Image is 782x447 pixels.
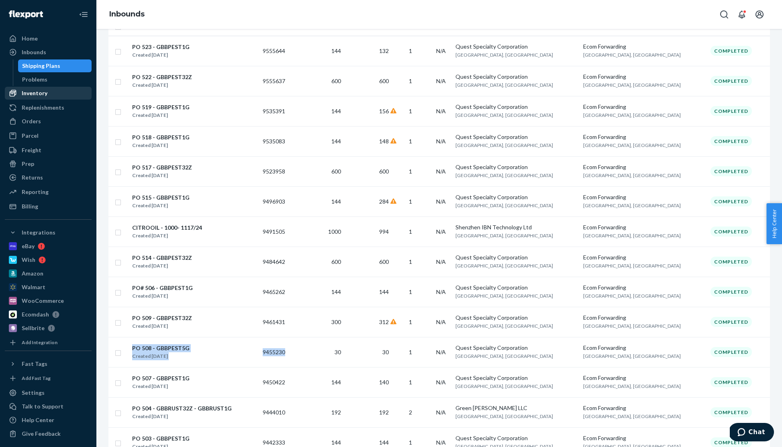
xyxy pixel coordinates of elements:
[583,374,704,382] div: Ecom Forwarding
[455,374,576,382] div: Quest Specialty Corporation
[711,347,752,357] div: Completed
[259,247,295,277] td: 9484642
[132,435,190,443] div: PO 503 - GBBPEST1G
[5,144,92,157] a: Freight
[455,43,576,51] div: Quest Specialty Corporation
[711,377,752,387] div: Completed
[76,6,92,22] button: Close Navigation
[132,73,192,81] div: PO 522 - GBBPEST32Z
[259,186,295,216] td: 9496903
[436,379,446,386] span: N/A
[22,283,45,291] div: Walmart
[132,81,192,89] div: Created [DATE]
[455,133,576,141] div: Quest Specialty Corporation
[455,193,576,201] div: Quest Specialty Corporation
[734,6,750,22] button: Open notifications
[436,349,446,355] span: N/A
[409,47,412,54] span: 1
[711,287,752,297] div: Completed
[5,386,92,399] a: Settings
[22,132,39,140] div: Parcel
[409,228,412,235] span: 1
[132,202,190,210] div: Created [DATE]
[22,339,57,346] div: Add Integration
[132,194,190,202] div: PO 515 - GBBPEST1G
[455,293,553,299] span: [GEOGRAPHIC_DATA], [GEOGRAPHIC_DATA]
[455,142,553,148] span: [GEOGRAPHIC_DATA], [GEOGRAPHIC_DATA]
[331,138,341,145] span: 144
[436,228,446,235] span: N/A
[5,427,92,440] button: Give Feedback
[583,233,681,239] span: [GEOGRAPHIC_DATA], [GEOGRAPHIC_DATA]
[132,352,190,360] div: Created [DATE]
[711,106,752,116] div: Completed
[132,111,190,119] div: Created [DATE]
[5,338,92,347] a: Add Integration
[711,76,752,86] div: Completed
[409,288,412,295] span: 1
[22,188,49,196] div: Reporting
[9,10,43,18] img: Flexport logo
[259,397,295,427] td: 9444010
[409,258,412,265] span: 1
[259,337,295,367] td: 9455230
[5,267,92,280] a: Amazon
[22,48,46,56] div: Inbounds
[132,163,192,171] div: PO 517 - GBBPEST32Z
[455,73,576,81] div: Quest Specialty Corporation
[5,414,92,427] a: Help Center
[711,196,752,206] div: Completed
[766,203,782,244] span: Help Center
[22,402,63,410] div: Talk to Support
[259,216,295,247] td: 9491505
[22,389,45,397] div: Settings
[132,284,193,292] div: PO# 506 - GBBPEST1G
[132,43,190,51] div: PO 523 - GBBPEST1G
[455,413,553,419] span: [GEOGRAPHIC_DATA], [GEOGRAPHIC_DATA]
[379,258,389,265] span: 600
[455,344,576,352] div: Quest Specialty Corporation
[583,73,704,81] div: Ecom Forwarding
[455,82,553,88] span: [GEOGRAPHIC_DATA], [GEOGRAPHIC_DATA]
[132,344,190,352] div: PO 508 - GBBPEST5G
[22,269,43,278] div: Amazon
[22,160,34,168] div: Prep
[132,322,192,330] div: Created [DATE]
[409,439,412,446] span: 1
[436,108,446,114] span: N/A
[379,78,389,84] span: 600
[259,156,295,186] td: 9523958
[583,323,681,329] span: [GEOGRAPHIC_DATA], [GEOGRAPHIC_DATA]
[5,200,92,213] a: Billing
[22,430,61,438] div: Give Feedback
[583,344,704,352] div: Ecom Forwarding
[409,108,412,114] span: 1
[132,262,192,270] div: Created [DATE]
[259,277,295,307] td: 9465262
[331,318,341,325] span: 300
[22,76,47,84] div: Problems
[132,412,232,420] div: Created [DATE]
[331,168,341,175] span: 600
[583,284,704,292] div: Ecom Forwarding
[455,172,553,178] span: [GEOGRAPHIC_DATA], [GEOGRAPHIC_DATA]
[455,103,576,111] div: Quest Specialty Corporation
[132,51,190,59] div: Created [DATE]
[379,228,389,235] span: 994
[132,292,193,300] div: Created [DATE]
[5,129,92,142] a: Parcel
[5,400,92,413] button: Talk to Support
[382,349,389,355] span: 30
[5,294,92,307] a: WooCommerce
[436,318,446,325] span: N/A
[5,46,92,59] a: Inbounds
[331,439,341,446] span: 144
[583,383,681,389] span: [GEOGRAPHIC_DATA], [GEOGRAPHIC_DATA]
[5,322,92,335] a: Sellbrite
[5,32,92,45] a: Home
[455,202,553,208] span: [GEOGRAPHIC_DATA], [GEOGRAPHIC_DATA]
[259,126,295,156] td: 9535083
[5,171,92,184] a: Returns
[436,288,446,295] span: N/A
